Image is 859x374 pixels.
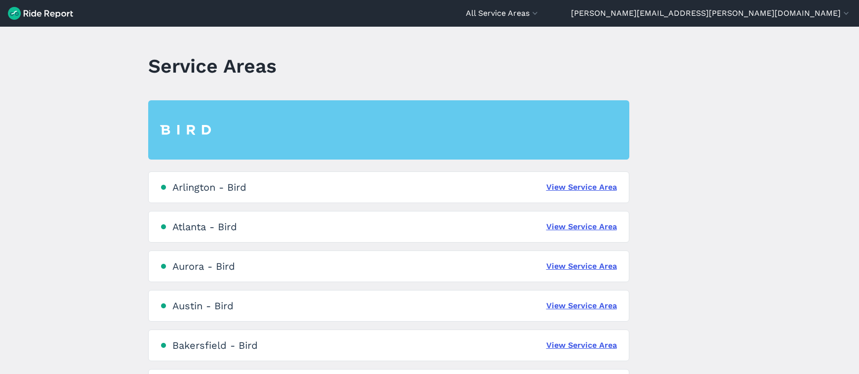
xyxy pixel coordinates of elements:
button: [PERSON_NAME][EMAIL_ADDRESS][PERSON_NAME][DOMAIN_NAME] [571,7,851,19]
a: View Service Area [546,339,617,351]
div: Atlanta - Bird [172,221,237,233]
div: Austin - Bird [172,300,234,312]
h1: Service Areas [148,52,277,80]
div: Aurora - Bird [172,260,235,272]
div: Bakersfield - Bird [172,339,258,351]
a: View Service Area [546,260,617,272]
img: Ride Report [8,7,73,20]
button: All Service Areas [466,7,540,19]
a: View Service Area [546,181,617,193]
div: Arlington - Bird [172,181,246,193]
a: View Service Area [546,300,617,312]
img: Bird [160,125,211,135]
a: View Service Area [546,221,617,233]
